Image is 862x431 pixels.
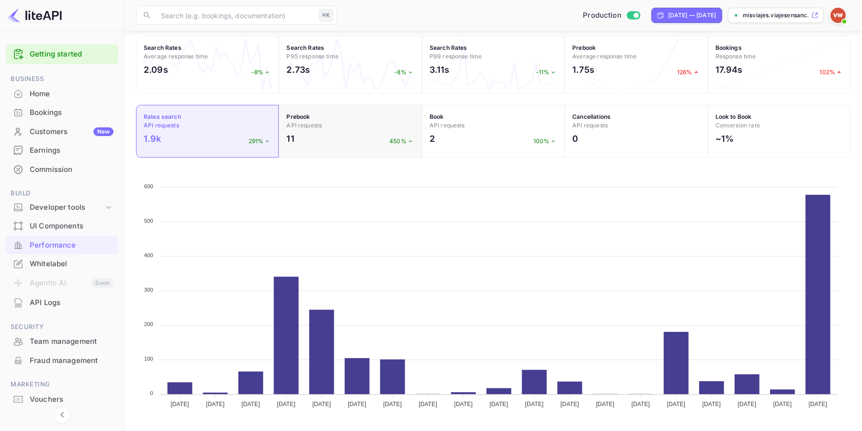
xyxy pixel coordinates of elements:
tspan: [DATE] [489,401,508,408]
h2: 1.75s [572,63,594,76]
strong: Search Rates [430,44,467,51]
strong: Prebook [572,44,596,51]
h2: 2 [430,132,435,145]
tspan: [DATE] [631,401,650,408]
h2: 3.11s [430,63,450,76]
div: Whitelabel [30,259,113,270]
a: Vouchers [6,390,118,408]
tspan: [DATE] [348,401,366,408]
h2: ~1% [715,132,734,145]
div: API Logs [6,294,118,312]
span: API requests [144,122,179,129]
span: API requests [430,122,465,129]
tspan: 400 [144,252,153,258]
h2: 17.94s [715,63,743,76]
strong: Prebook [286,113,310,120]
p: 126% [677,68,700,77]
tspan: [DATE] [808,401,827,408]
div: Getting started [6,45,118,64]
div: Vouchers [6,390,118,409]
span: Average response time [572,53,636,60]
div: Bookings [6,103,118,122]
div: Vouchers [30,394,113,405]
div: Home [30,89,113,100]
span: API requests [572,122,608,129]
span: P99 response time [430,53,482,60]
a: Getting started [30,49,113,60]
div: Earnings [30,145,113,156]
tspan: [DATE] [383,401,402,408]
div: Customers [30,126,113,137]
div: Commission [30,164,113,175]
p: misviajes.viajesensanc... [743,11,809,20]
div: UI Components [30,221,113,232]
tspan: [DATE] [206,401,225,408]
h2: 2.73s [286,63,310,76]
a: Commission [6,160,118,178]
div: Commission [6,160,118,179]
h2: 0 [572,132,578,145]
p: -11% [536,68,557,77]
tspan: [DATE] [560,401,579,408]
div: Click to change the date range period [651,8,722,23]
tspan: [DATE] [667,401,685,408]
p: 102% [819,68,843,77]
div: Developer tools [30,202,104,213]
img: LiteAPI logo [8,8,62,23]
a: Fraud management [6,352,118,369]
a: Team management [6,332,118,350]
p: 450% [389,137,414,146]
a: API Logs [6,294,118,311]
a: CustomersNew [6,123,118,140]
strong: Search Rates [144,44,181,51]
tspan: 100 [144,356,153,362]
div: Earnings [6,141,118,160]
h2: 2.09s [144,63,168,76]
strong: Cancellations [572,113,611,120]
div: Home [6,85,118,103]
tspan: [DATE] [241,401,260,408]
div: API Logs [30,297,113,308]
div: Performance [6,236,118,255]
p: 291% [249,137,272,146]
div: UI Components [6,217,118,236]
strong: Rates search [144,113,181,120]
div: Fraud management [30,355,113,366]
tspan: [DATE] [737,401,756,408]
tspan: [DATE] [312,401,331,408]
a: Performance [6,236,118,254]
div: Team management [6,332,118,351]
div: Fraud management [6,352,118,370]
div: Performance [30,240,113,251]
tspan: 500 [144,218,153,224]
div: Switch to Sandbox mode [579,10,644,21]
tspan: [DATE] [525,401,544,408]
div: [DATE] — [DATE] [668,11,716,20]
span: Production [583,10,622,21]
strong: Book [430,113,444,120]
tspan: [DATE] [773,401,792,408]
span: Conversion rate [715,122,760,129]
a: Whitelabel [6,255,118,272]
tspan: 200 [144,321,153,327]
div: Developer tools [6,199,118,216]
input: Search (e.g. bookings, documentation) [155,6,315,25]
p: 100% [533,137,557,146]
a: UI Components [6,217,118,235]
tspan: [DATE] [596,401,614,408]
span: Build [6,188,118,199]
p: -8% [394,68,414,77]
span: Marketing [6,379,118,390]
strong: Search Rates [286,44,324,51]
tspan: [DATE] [170,401,189,408]
span: Security [6,322,118,332]
tspan: [DATE] [702,401,721,408]
tspan: 300 [144,287,153,293]
div: ⌘K [319,9,333,22]
strong: Bookings [715,44,742,51]
a: Bookings [6,103,118,121]
span: Response time [715,53,756,60]
span: Business [6,74,118,84]
strong: Look to Book [715,113,752,120]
